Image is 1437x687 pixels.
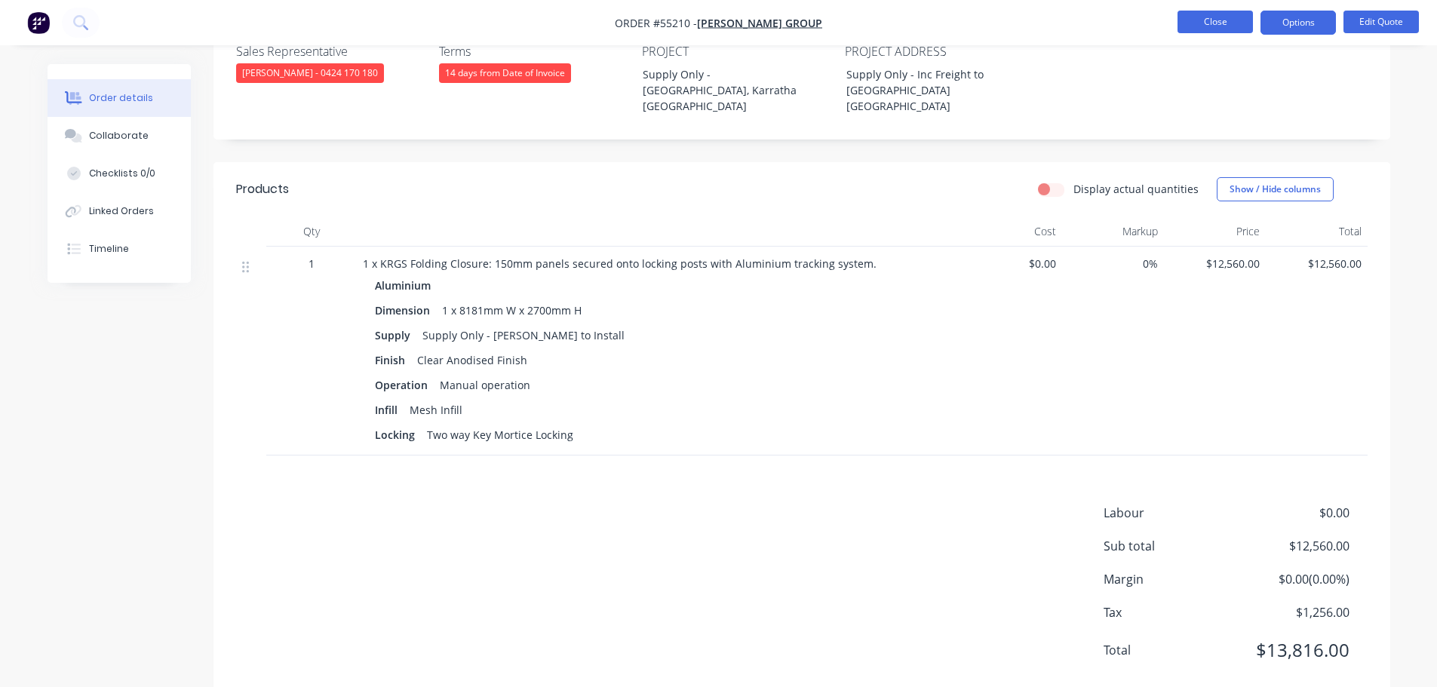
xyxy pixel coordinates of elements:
span: $13,816.00 [1237,636,1349,664]
div: 14 days from Date of Invoice [439,63,571,83]
div: Supply Only - Inc Freight to [GEOGRAPHIC_DATA] [GEOGRAPHIC_DATA] [834,63,1023,117]
div: Markup [1062,216,1164,247]
div: Order details [89,91,153,105]
span: Tax [1104,603,1238,621]
div: Collaborate [89,129,149,143]
div: Checklists 0/0 [89,167,155,180]
span: $12,560.00 [1170,256,1260,271]
div: [PERSON_NAME] - 0424 170 180 [236,63,384,83]
button: Edit Quote [1343,11,1419,33]
div: Dimension [375,299,436,321]
label: Sales Representative [236,42,425,60]
span: $0.00 ( 0.00 %) [1237,570,1349,588]
div: Manual operation [434,374,536,396]
label: PROJECT ADDRESS [845,42,1033,60]
div: Supply Only - [PERSON_NAME] to Install [416,324,631,346]
span: Order #55210 - [615,16,697,30]
span: $0.00 [1237,504,1349,522]
div: Infill [375,399,404,421]
span: $0.00 [966,256,1056,271]
span: Labour [1104,504,1238,522]
div: Aluminium [375,274,437,296]
div: Cost [960,216,1062,247]
div: Supply [375,324,416,346]
span: $1,256.00 [1237,603,1349,621]
div: Total [1266,216,1368,247]
button: Close [1178,11,1253,33]
a: [PERSON_NAME] Group [697,16,822,30]
div: Products [236,180,289,198]
span: 0% [1068,256,1158,271]
span: 1 x KRGS Folding Closure: 150mm panels secured onto locking posts with Aluminium tracking system. [363,256,877,271]
label: Display actual quantities [1073,181,1199,197]
label: Terms [439,42,628,60]
div: Locking [375,424,421,446]
span: $12,560.00 [1237,537,1349,555]
label: PROJECT [642,42,831,60]
div: Qty [266,216,357,247]
span: Sub total [1104,537,1238,555]
div: Two way Key Mortice Locking [421,424,579,446]
button: Show / Hide columns [1217,177,1334,201]
div: Timeline [89,242,129,256]
div: Clear Anodised Finish [411,349,533,371]
button: Timeline [48,230,191,268]
img: Factory [27,11,50,34]
button: Linked Orders [48,192,191,230]
span: $12,560.00 [1272,256,1362,271]
span: 1 [309,256,315,271]
button: Checklists 0/0 [48,155,191,192]
div: Supply Only - [GEOGRAPHIC_DATA], Karratha [GEOGRAPHIC_DATA] [631,63,819,117]
button: Collaborate [48,117,191,155]
div: Linked Orders [89,204,154,218]
button: Order details [48,79,191,117]
div: Operation [375,374,434,396]
div: 1 x 8181mm W x 2700mm H [436,299,588,321]
span: Margin [1104,570,1238,588]
button: Options [1260,11,1336,35]
div: Price [1164,216,1266,247]
div: Finish [375,349,411,371]
div: Mesh Infill [404,399,468,421]
span: Total [1104,641,1238,659]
